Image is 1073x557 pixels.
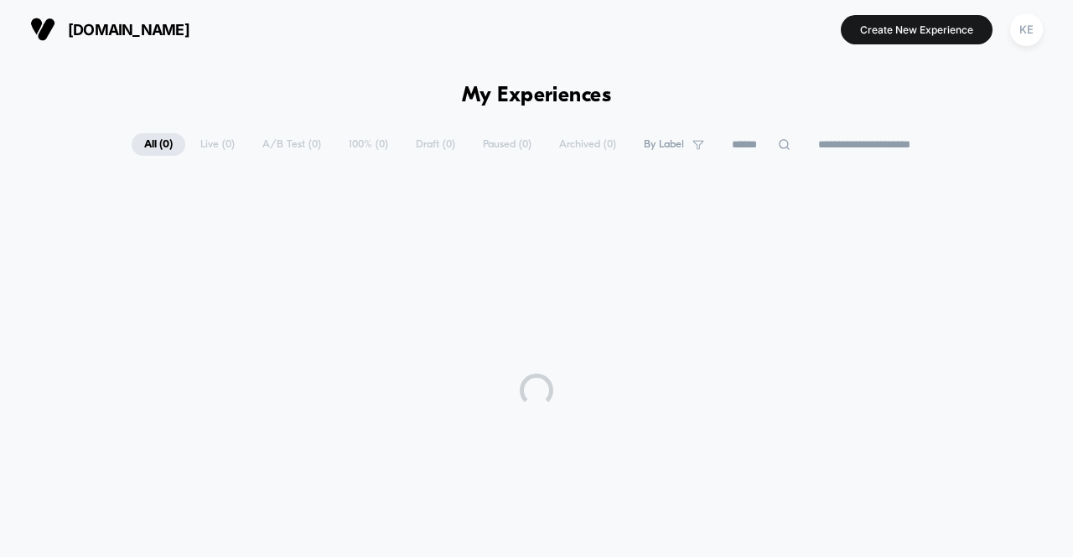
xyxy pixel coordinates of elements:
[1010,13,1043,46] div: KE
[30,17,55,42] img: Visually logo
[462,84,612,108] h1: My Experiences
[25,16,194,43] button: [DOMAIN_NAME]
[68,21,189,39] span: [DOMAIN_NAME]
[1005,13,1048,47] button: KE
[841,15,993,44] button: Create New Experience
[132,133,185,156] span: All ( 0 )
[644,138,684,151] span: By Label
